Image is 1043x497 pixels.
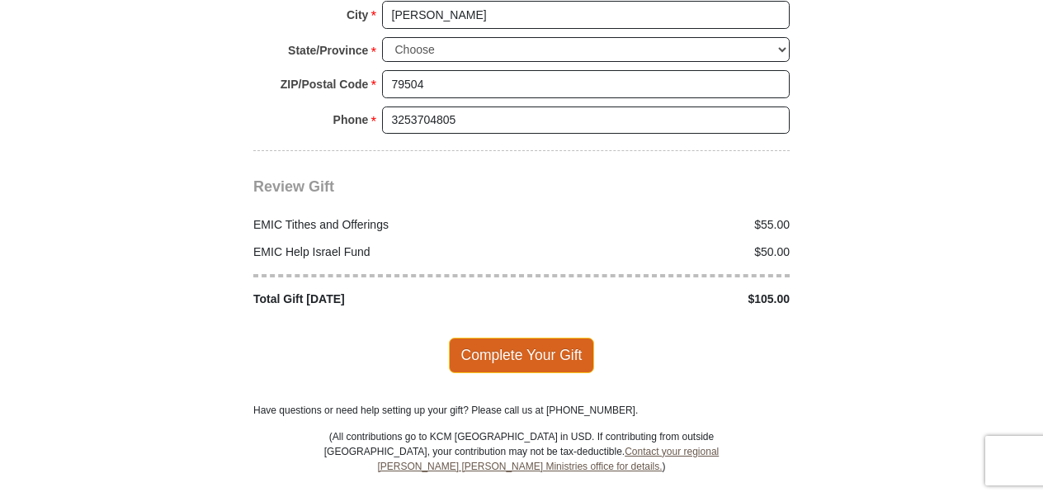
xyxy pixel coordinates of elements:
[521,291,799,308] div: $105.00
[347,3,368,26] strong: City
[288,39,368,62] strong: State/Province
[245,291,522,308] div: Total Gift [DATE]
[333,108,369,131] strong: Phone
[281,73,369,96] strong: ZIP/Postal Code
[449,338,595,372] span: Complete Your Gift
[245,216,522,234] div: EMIC Tithes and Offerings
[253,178,334,195] span: Review Gift
[521,216,799,234] div: $55.00
[377,446,719,472] a: Contact your regional [PERSON_NAME] [PERSON_NAME] Ministries office for details.
[253,403,790,418] p: Have questions or need help setting up your gift? Please call us at [PHONE_NUMBER].
[245,244,522,261] div: EMIC Help Israel Fund
[521,244,799,261] div: $50.00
